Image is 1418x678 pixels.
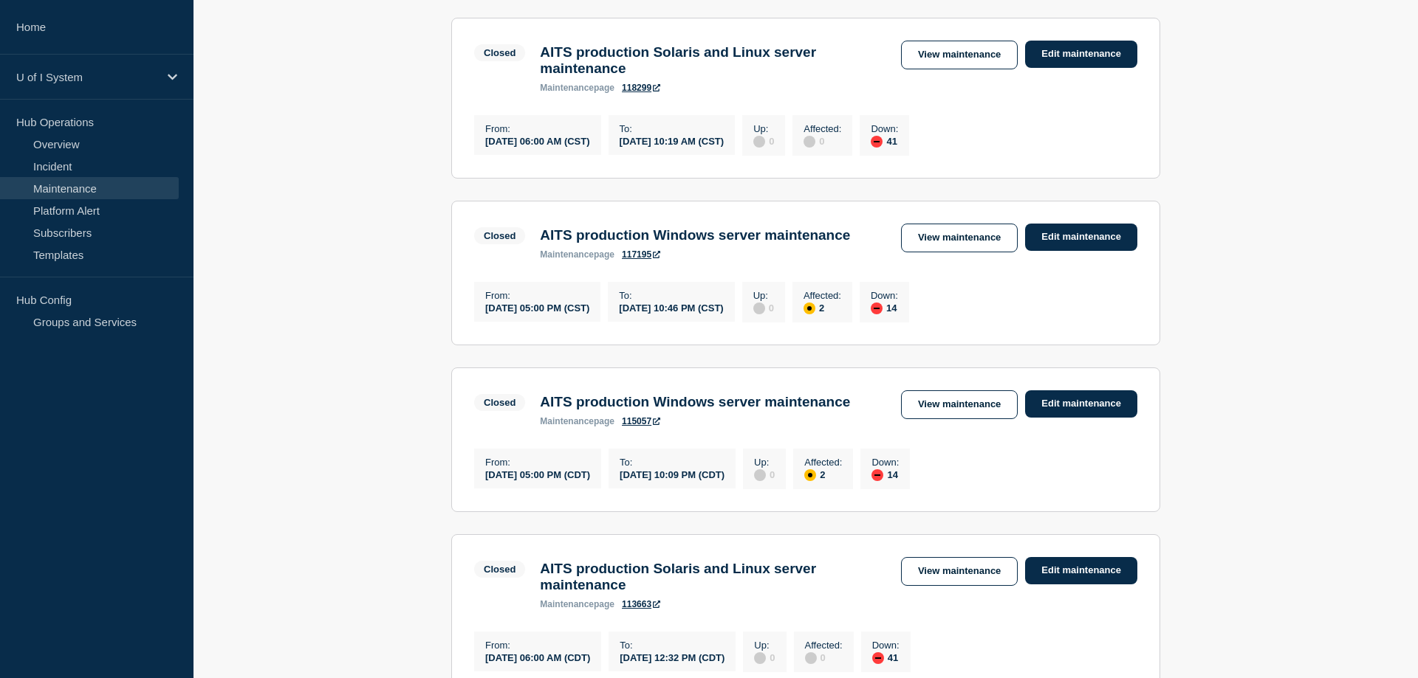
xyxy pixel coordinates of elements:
[620,651,725,663] div: [DATE] 12:32 PM (CDT)
[901,557,1018,586] a: View maintenance
[540,249,594,260] span: maintenance
[754,640,775,651] p: Up :
[871,136,883,148] div: down
[540,561,886,593] h3: AITS production Solaris and Linux server maintenance
[485,651,590,663] div: [DATE] 06:00 AM (CDT)
[871,469,883,481] div: down
[754,468,775,481] div: 0
[1025,224,1137,251] a: Edit maintenance
[540,249,614,260] p: page
[484,47,516,58] div: Closed
[1025,390,1137,418] a: Edit maintenance
[804,134,841,148] div: 0
[540,83,594,93] span: maintenance
[540,599,594,609] span: maintenance
[619,290,723,301] p: To :
[485,123,590,134] p: From :
[622,249,660,260] a: 117195
[16,71,158,83] p: U of I System
[540,599,614,609] p: page
[901,224,1018,252] a: View maintenance
[485,290,589,301] p: From :
[1025,557,1137,584] a: Edit maintenance
[485,468,590,480] div: [DATE] 05:00 PM (CDT)
[871,134,898,148] div: 41
[484,564,516,575] div: Closed
[485,640,590,651] p: From :
[622,83,660,93] a: 118299
[620,640,725,651] p: To :
[484,230,516,241] div: Closed
[622,416,660,426] a: 115057
[754,457,775,468] p: Up :
[871,457,899,468] p: Down :
[753,136,765,148] div: disabled
[485,457,590,468] p: From :
[540,416,594,426] span: maintenance
[1025,41,1137,68] a: Edit maintenance
[540,227,850,243] h3: AITS production Windows server maintenance
[485,301,589,314] div: [DATE] 05:00 PM (CST)
[754,469,766,481] div: disabled
[620,468,725,480] div: [DATE] 10:09 PM (CDT)
[484,397,516,408] div: Closed
[540,394,850,410] h3: AITS production Windows server maintenance
[485,134,590,147] div: [DATE] 06:00 AM (CST)
[540,416,614,426] p: page
[753,290,774,301] p: Up :
[872,640,900,651] p: Down :
[754,652,766,664] div: disabled
[540,44,886,77] h3: AITS production Solaris and Linux server maintenance
[871,301,898,314] div: 14
[871,468,899,481] div: 14
[871,123,898,134] p: Down :
[805,651,843,664] div: 0
[620,457,725,468] p: To :
[622,599,660,609] a: 113663
[804,457,842,468] p: Affected :
[804,302,815,314] div: affected
[804,301,841,314] div: 2
[753,134,774,148] div: 0
[804,468,842,481] div: 2
[804,469,816,481] div: affected
[620,123,725,134] p: To :
[540,83,614,93] p: page
[871,302,883,314] div: down
[872,651,900,664] div: 41
[804,136,815,148] div: disabled
[753,123,774,134] p: Up :
[805,652,817,664] div: disabled
[804,290,841,301] p: Affected :
[871,290,898,301] p: Down :
[619,301,723,314] div: [DATE] 10:46 PM (CST)
[901,390,1018,419] a: View maintenance
[753,302,765,314] div: disabled
[620,134,725,147] div: [DATE] 10:19 AM (CST)
[804,123,841,134] p: Affected :
[805,640,843,651] p: Affected :
[754,651,775,664] div: 0
[872,652,884,664] div: down
[753,301,774,314] div: 0
[901,41,1018,69] a: View maintenance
